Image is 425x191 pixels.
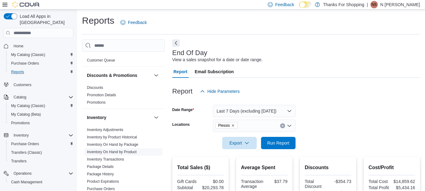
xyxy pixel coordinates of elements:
a: Purchase Orders [9,140,42,148]
a: Discounts [87,86,103,90]
a: Inventory Transactions [87,157,124,161]
button: Customers [1,80,76,89]
div: Total Cost [369,179,391,184]
span: Feedback [128,19,147,26]
span: Transfers [11,159,27,164]
span: Catalog [14,95,26,100]
span: Report [174,66,187,78]
div: Subtotal [177,185,199,190]
a: Package History [87,172,114,176]
button: My Catalog (Beta) [6,110,76,119]
div: $20,293.78 [202,185,224,190]
a: Promotions [87,100,106,105]
span: Discounts [87,85,103,90]
button: Inventory [11,132,31,139]
button: My Catalog (Classic) [6,101,76,110]
button: Transfers (Classic) [6,148,76,157]
h3: Report [172,88,193,95]
span: Feedback [275,2,294,8]
a: Feedback [118,16,149,29]
span: Inventory [14,133,29,138]
div: $14,859.62 [393,179,415,184]
a: Package Details [87,165,114,169]
button: My Catalog (Classic) [6,50,76,59]
span: Customers [14,82,31,87]
span: Purchase Orders [11,61,39,66]
div: Transaction Average [241,179,264,189]
label: Locations [172,122,190,127]
button: Transfers [6,157,76,165]
a: Inventory On Hand by Package [87,142,138,147]
span: Transfers [9,157,73,165]
h2: Average Spent [241,164,288,171]
button: Cash Management [6,178,76,186]
label: Date Range [172,107,194,112]
button: Purchase Orders [6,140,76,148]
span: Plessis [218,122,230,129]
span: Hide Parameters [207,88,240,94]
button: Home [1,42,76,50]
span: My Catalog (Classic) [9,102,73,109]
a: Cash Management [9,178,45,186]
span: Home [11,42,73,50]
a: Customers [11,81,34,89]
a: My Catalog (Beta) [9,111,43,118]
div: $5,434.16 [393,185,415,190]
div: $37.79 [266,179,287,184]
span: Load All Apps in [GEOGRAPHIC_DATA] [17,13,73,26]
span: Run Report [267,140,289,146]
h2: Discounts [305,164,351,171]
a: Home [11,42,26,50]
h3: Discounts & Promotions [87,72,137,78]
a: My Catalog (Classic) [9,102,48,109]
span: Promotion Details [87,93,116,97]
span: Transfers (Classic) [9,149,73,156]
button: Operations [11,170,34,177]
span: Purchase Orders [9,140,73,148]
div: $0.00 [202,179,224,184]
span: Catalog [11,94,73,101]
span: Inventory [11,132,73,139]
span: Email Subscription [195,66,234,78]
button: Catalog [1,93,76,101]
a: My Catalog (Classic) [9,51,48,58]
a: Inventory by Product Historical [87,135,137,139]
div: Gift Cards [177,179,199,184]
img: Cova [12,2,40,8]
span: Export [226,137,253,149]
a: Promotion Details [87,93,116,97]
button: Remove Plessis from selection in this group [231,124,235,127]
span: Operations [14,171,32,176]
h3: Inventory [87,114,106,121]
span: NS [372,1,377,8]
button: Next [172,39,180,47]
h1: Reports [82,14,114,27]
h3: End Of Day [172,49,207,57]
span: Promotions [9,119,73,127]
div: Total Discount [305,179,327,189]
span: Home [14,44,23,49]
div: View a sales snapshot for a date or date range. [172,57,263,63]
span: Inventory On Hand by Product [87,149,137,154]
button: Inventory [87,114,151,121]
span: My Catalog (Classic) [11,103,45,108]
p: N [PERSON_NAME] [380,1,420,8]
p: | [367,1,368,8]
span: Package Details [87,164,114,169]
span: Cash Management [9,178,73,186]
h2: Total Sales ($) [177,164,224,171]
div: -$354.73 [329,179,351,184]
a: Product Expirations [87,179,119,184]
span: Inventory On Hand by Package [87,142,138,147]
button: Catalog [11,94,29,101]
input: Dark Mode [299,2,312,8]
span: Reports [9,68,73,76]
button: Clear input [280,123,285,128]
button: Inventory [153,114,160,121]
span: My Catalog (Beta) [9,111,73,118]
span: Transfers (Classic) [11,150,42,155]
button: Promotions [6,119,76,127]
span: Cash Management [11,180,42,185]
